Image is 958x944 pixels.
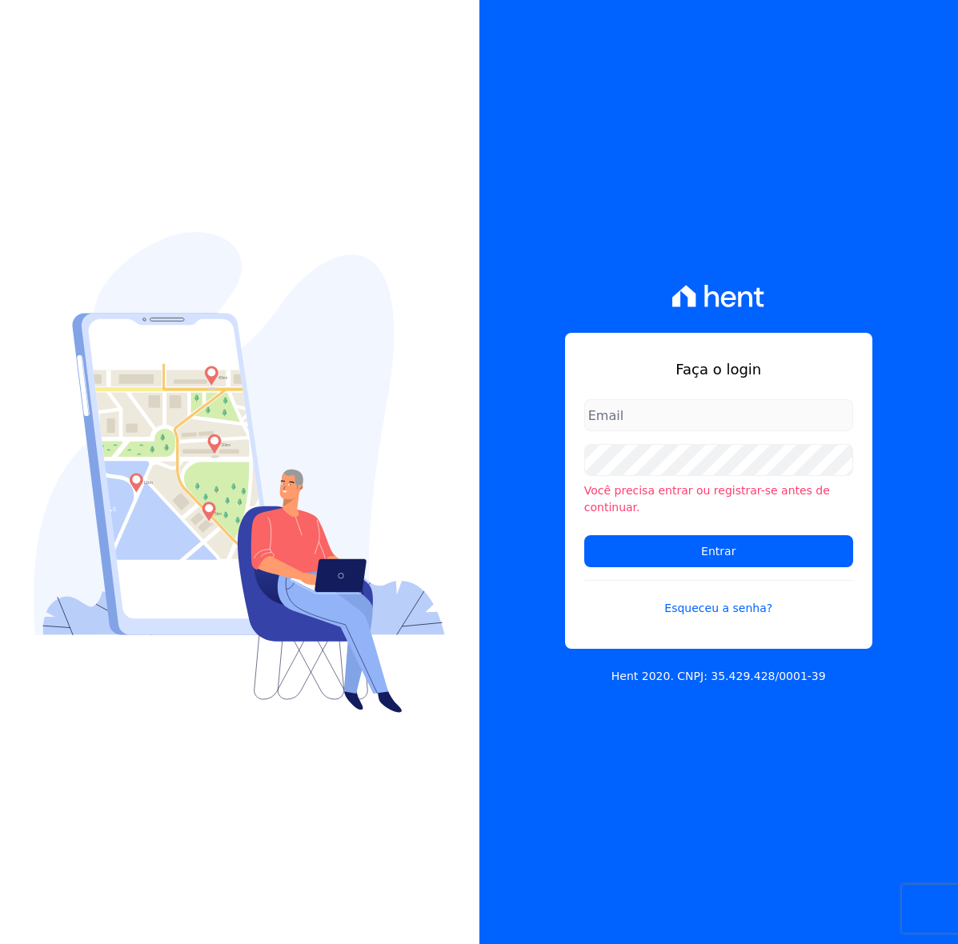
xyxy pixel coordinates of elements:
[584,358,853,380] h1: Faça o login
[584,482,853,516] li: Você precisa entrar ou registrar-se antes de continuar.
[584,580,853,617] a: Esqueceu a senha?
[611,668,826,685] p: Hent 2020. CNPJ: 35.429.428/0001-39
[34,232,445,713] img: Login
[584,399,853,431] input: Email
[584,535,853,567] input: Entrar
